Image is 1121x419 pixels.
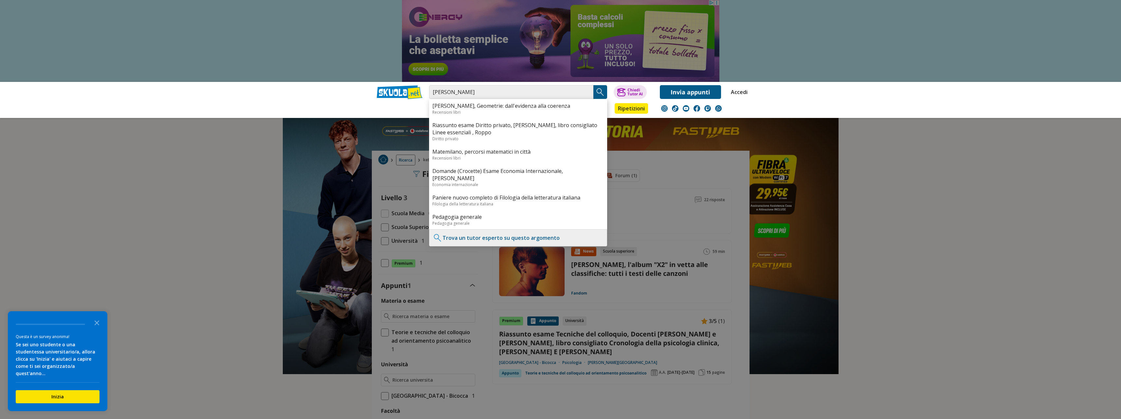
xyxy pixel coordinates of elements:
[432,109,604,115] div: Recensioni libri
[432,167,604,182] a: Domande (Crocette) Esame Economia Internazionale, [PERSON_NAME]
[704,105,711,112] img: twitch
[443,234,560,241] a: Trova un tutor esperto su questo argomento
[432,148,604,155] a: Matemilano, percorsi matematici in città
[615,103,648,114] a: Ripetizioni
[433,233,443,243] img: Trova un tutor esperto
[694,105,700,112] img: facebook
[432,136,604,142] div: Diritto privato
[90,316,103,329] button: Close the survey
[432,155,604,161] div: Recensioni libri
[731,85,745,99] a: Accedi
[432,102,604,109] a: [PERSON_NAME], Geometrie: dall'evidenza alla coerenza
[432,194,604,201] a: Paniere nuovo completo di Filologia della letteratura italiana
[614,85,647,99] button: ChiediTutor AI
[683,105,689,112] img: youtube
[595,87,605,97] img: Cerca appunti, riassunti o versioni
[593,85,607,99] button: Search Button
[16,341,99,377] div: Se sei uno studente o una studentessa universitario/a, allora clicca su 'Inizia' e aiutaci a capi...
[429,85,593,99] input: Cerca appunti, riassunti o versioni
[715,105,722,112] img: WhatsApp
[432,213,604,220] a: Pedagogia generale
[8,311,107,411] div: Survey
[432,201,604,207] div: Filologia della letteratura italiana
[427,103,457,115] a: Appunti
[661,105,668,112] img: instagram
[432,220,604,226] div: Pedagogia generale
[432,182,604,187] div: Economia internazionale
[16,333,99,340] div: Questa è un survey anonima!
[16,390,99,403] button: Inizia
[672,105,678,112] img: tiktok
[432,122,604,136] a: Riassunto esame Diritto privato, [PERSON_NAME], libro consigliato Linee essenziali , Roppo
[660,85,721,99] a: Invia appunti
[627,88,643,96] div: Chiedi Tutor AI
